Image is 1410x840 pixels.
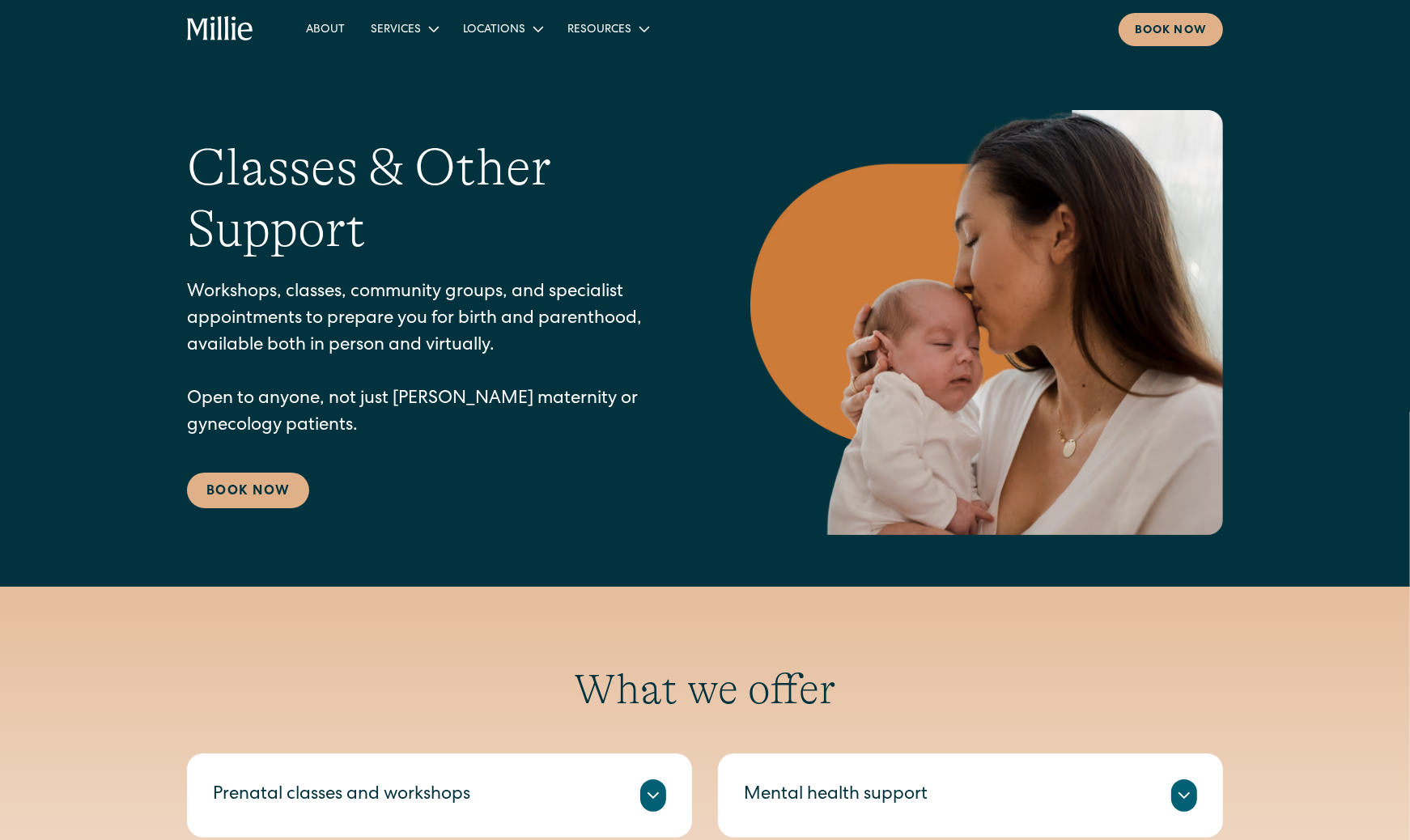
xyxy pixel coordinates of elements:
img: Mother kissing her newborn on the forehead, capturing a peaceful moment of love and connection in... [750,110,1223,535]
div: Services [358,15,450,42]
div: Locations [463,22,525,39]
div: Prenatal classes and workshops [213,783,470,809]
div: Resources [554,15,660,42]
a: Book Now [187,473,309,508]
a: Book now [1119,13,1223,46]
div: Locations [450,15,554,42]
p: Workshops, classes, community groups, and specialist appointments to prepare you for birth and pa... [187,280,686,440]
h2: What we offer [187,664,1223,715]
h1: Classes & Other Support [187,137,686,261]
div: Mental health support [744,783,928,809]
div: Resources [567,22,631,39]
div: Services [371,22,421,39]
div: Book now [1135,23,1207,40]
a: About [293,15,358,42]
a: home [187,16,254,42]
